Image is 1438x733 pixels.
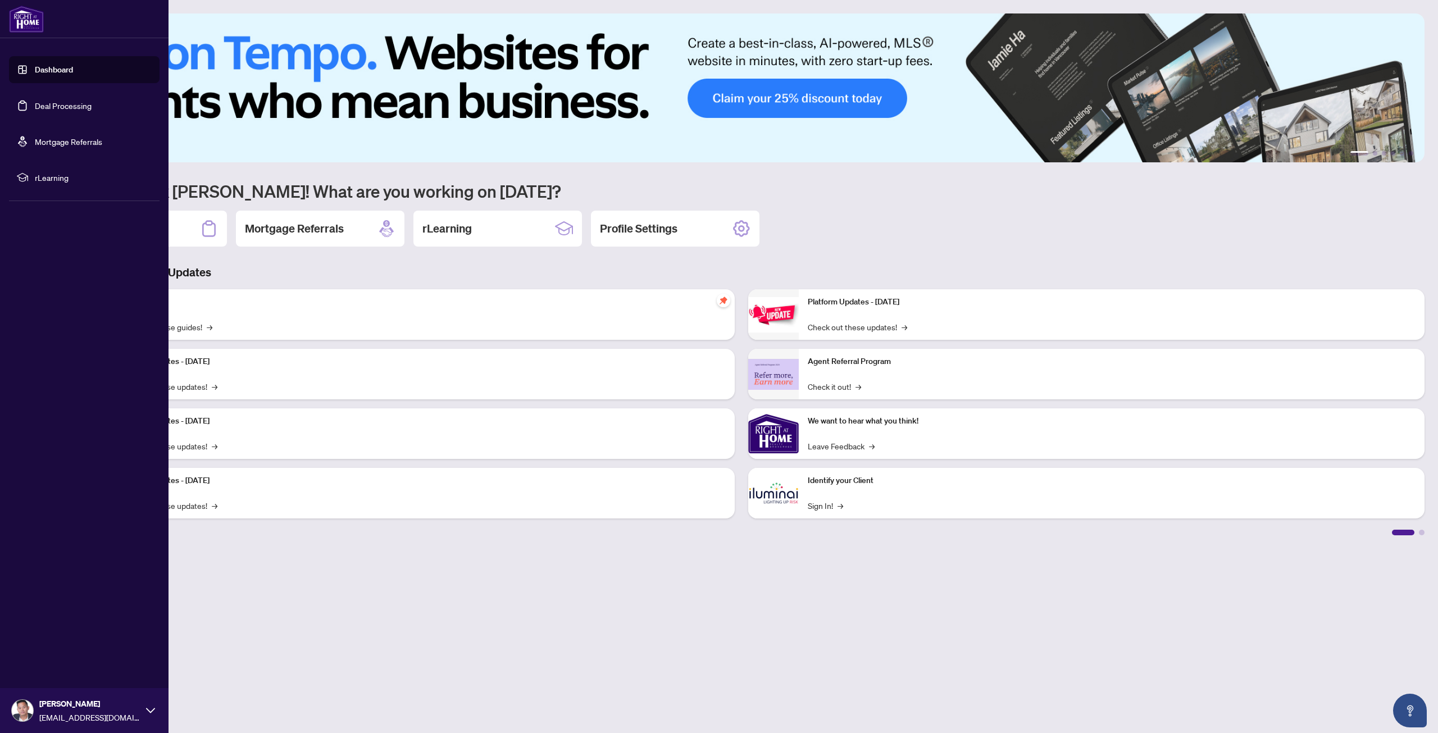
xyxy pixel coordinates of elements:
p: Agent Referral Program [808,356,1416,368]
p: We want to hear what you think! [808,415,1416,427]
img: Platform Updates - June 23, 2025 [748,297,799,333]
img: logo [9,6,44,33]
a: Leave Feedback→ [808,440,875,452]
img: Agent Referral Program [748,359,799,390]
span: → [212,499,217,512]
span: pushpin [717,294,730,307]
p: Self-Help [118,296,726,308]
h3: Brokerage & Industry Updates [58,265,1425,280]
span: → [212,380,217,393]
a: Check it out!→ [808,380,861,393]
p: Identify your Client [808,475,1416,487]
span: → [855,380,861,393]
span: → [212,440,217,452]
span: → [869,440,875,452]
button: 4 [1391,151,1395,156]
button: 1 [1350,151,1368,156]
button: Open asap [1393,694,1427,727]
img: Slide 0 [58,13,1425,162]
h2: Profile Settings [600,221,677,236]
a: Deal Processing [35,101,92,111]
h2: rLearning [422,221,472,236]
span: → [838,499,843,512]
a: Check out these updates!→ [808,321,907,333]
img: Profile Icon [12,700,33,721]
h1: Welcome back [PERSON_NAME]! What are you working on [DATE]? [58,180,1425,202]
a: Mortgage Referrals [35,136,102,147]
span: → [902,321,907,333]
p: Platform Updates - [DATE] [118,356,726,368]
button: 5 [1400,151,1404,156]
h2: Mortgage Referrals [245,221,344,236]
p: Platform Updates - [DATE] [808,296,1416,308]
img: We want to hear what you think! [748,408,799,459]
a: Dashboard [35,65,73,75]
p: Platform Updates - [DATE] [118,475,726,487]
button: 6 [1409,151,1413,156]
span: [EMAIL_ADDRESS][DOMAIN_NAME] [39,711,140,723]
span: rLearning [35,171,152,184]
span: [PERSON_NAME] [39,698,140,710]
img: Identify your Client [748,468,799,518]
span: → [207,321,212,333]
button: 3 [1382,151,1386,156]
p: Platform Updates - [DATE] [118,415,726,427]
a: Sign In!→ [808,499,843,512]
button: 2 [1373,151,1377,156]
